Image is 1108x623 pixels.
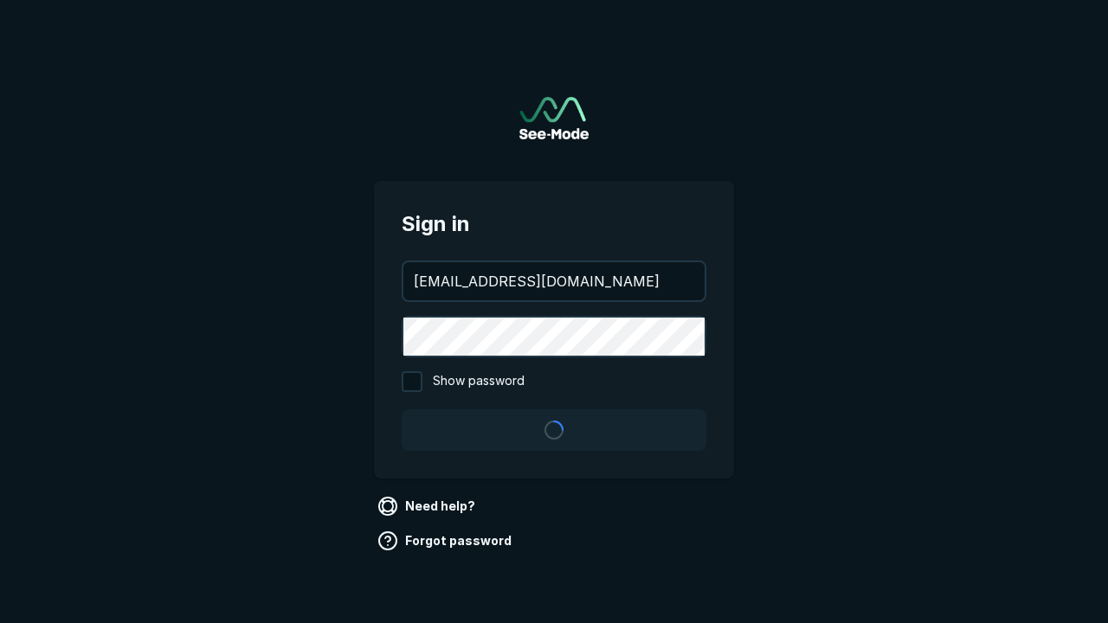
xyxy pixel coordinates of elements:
img: See-Mode Logo [519,97,589,139]
a: Need help? [374,492,482,520]
span: Show password [433,371,525,392]
span: Sign in [402,209,706,240]
a: Go to sign in [519,97,589,139]
a: Forgot password [374,527,519,555]
input: your@email.com [403,262,705,300]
